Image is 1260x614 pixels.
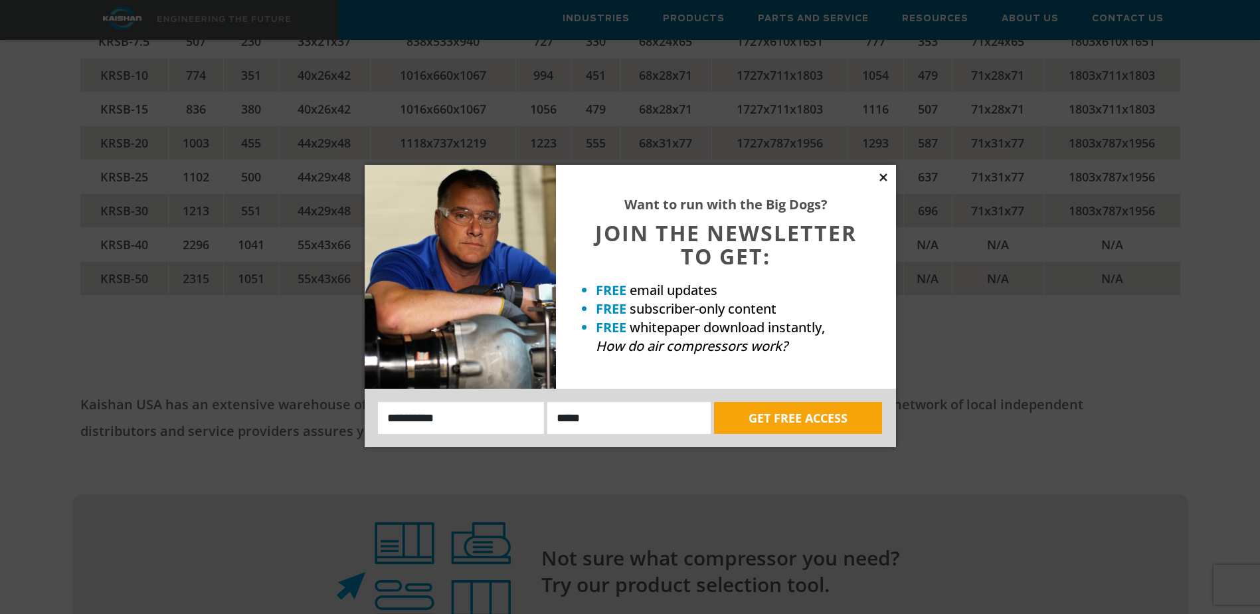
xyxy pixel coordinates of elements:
[596,337,788,355] em: How do air compressors work?
[596,300,626,318] strong: FREE
[378,402,545,434] input: Name:
[630,318,825,336] span: whitepaper download instantly,
[596,281,626,299] strong: FREE
[596,318,626,336] strong: FREE
[714,402,882,434] button: GET FREE ACCESS
[630,281,717,299] span: email updates
[595,219,857,270] span: JOIN THE NEWSLETTER TO GET:
[630,300,776,318] span: subscriber-only content
[877,171,889,183] button: Close
[547,402,711,434] input: Email
[624,195,828,213] strong: Want to run with the Big Dogs?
